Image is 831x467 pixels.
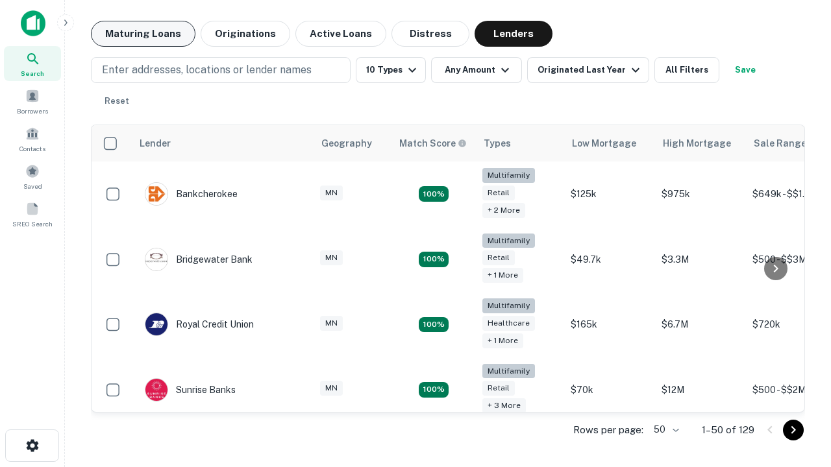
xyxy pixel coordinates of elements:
[663,136,731,151] div: High Mortgage
[482,186,515,200] div: Retail
[391,125,476,162] th: Capitalize uses an advanced AI algorithm to match your search with the best lender. The match sco...
[145,183,167,205] img: picture
[655,125,746,162] th: High Mortgage
[564,227,655,293] td: $49.7k
[201,21,290,47] button: Originations
[145,378,236,401] div: Sunrise Banks
[419,317,449,333] div: Matching Properties: 18, hasApolloMatch: undefined
[482,333,523,348] div: + 1 more
[145,313,167,335] img: picture
[431,57,522,83] button: Any Amount
[419,186,449,202] div: Matching Properties: 27, hasApolloMatch: undefined
[4,197,61,232] a: SREO Search
[91,57,351,83] button: Enter addresses, locations or lender names
[564,357,655,423] td: $70k
[21,10,45,36] img: capitalize-icon.png
[399,136,467,150] div: Capitalize uses an advanced AI algorithm to match your search with the best lender. The match sco...
[23,181,42,191] span: Saved
[12,219,53,229] span: SREO Search
[655,292,746,357] td: $6.7M
[482,250,515,265] div: Retail
[419,382,449,398] div: Matching Properties: 25, hasApolloMatch: undefined
[140,136,171,151] div: Lender
[19,143,45,154] span: Contacts
[91,21,195,47] button: Maturing Loans
[314,125,391,162] th: Geography
[538,62,643,78] div: Originated Last Year
[145,248,253,271] div: Bridgewater Bank
[564,162,655,227] td: $125k
[391,21,469,47] button: Distress
[320,381,343,396] div: MN
[484,136,511,151] div: Types
[145,313,254,336] div: Royal Credit Union
[320,186,343,200] div: MN
[475,21,552,47] button: Lenders
[482,233,535,248] div: Multifamily
[295,21,386,47] button: Active Loans
[145,379,167,401] img: picture
[4,159,61,194] a: Saved
[4,121,61,156] a: Contacts
[145,182,238,206] div: Bankcherokee
[655,162,746,227] td: $975k
[754,136,806,151] div: Sale Range
[476,125,564,162] th: Types
[132,125,314,162] th: Lender
[102,62,312,78] p: Enter addresses, locations or lender names
[783,420,804,440] button: Go to next page
[564,125,655,162] th: Low Mortgage
[654,57,719,83] button: All Filters
[320,250,343,265] div: MN
[702,422,754,438] p: 1–50 of 129
[482,364,535,379] div: Multifamily
[321,136,372,151] div: Geography
[649,420,681,439] div: 50
[356,57,426,83] button: 10 Types
[96,88,138,114] button: Reset
[655,227,746,293] td: $3.3M
[725,57,766,83] button: Save your search to get updates of matches that match your search criteria.
[145,248,167,270] img: picture
[17,106,48,116] span: Borrowers
[320,316,343,331] div: MN
[564,292,655,357] td: $165k
[4,84,61,119] a: Borrowers
[482,203,525,218] div: + 2 more
[419,252,449,267] div: Matching Properties: 24, hasApolloMatch: undefined
[482,168,535,183] div: Multifamily
[527,57,649,83] button: Originated Last Year
[4,46,61,81] a: Search
[482,268,523,283] div: + 1 more
[399,136,464,150] h6: Match Score
[766,322,831,384] iframe: Chat Widget
[21,68,44,78] span: Search
[573,422,643,438] p: Rows per page:
[482,298,535,313] div: Multifamily
[572,136,636,151] div: Low Mortgage
[655,357,746,423] td: $12M
[482,398,526,413] div: + 3 more
[482,381,515,396] div: Retail
[482,316,535,331] div: Healthcare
